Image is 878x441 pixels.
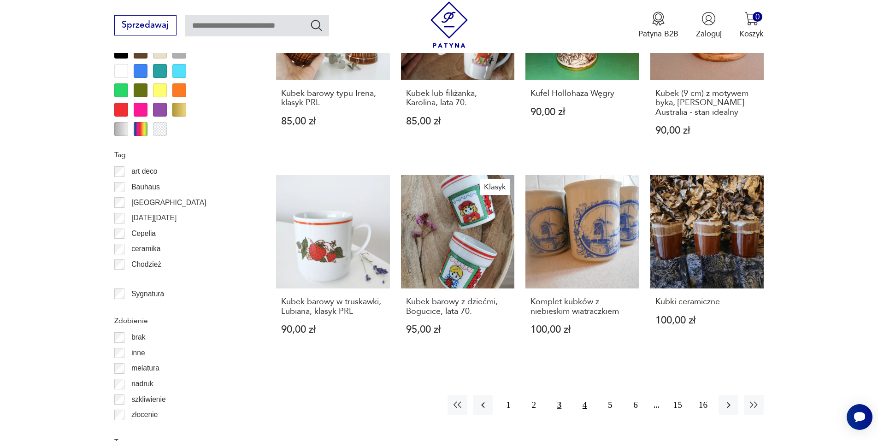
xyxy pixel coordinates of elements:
[524,395,544,415] button: 2
[276,175,390,357] a: Kubek barowy w truskawki, Lubiana, klasyk PRLKubek barowy w truskawki, Lubiana, klasyk PRL90,00 zł
[530,297,634,316] h3: Komplet kubków z niebieskim wiatraczkiem
[655,297,759,306] h3: Kubki ceramiczne
[114,149,250,161] p: Tag
[651,12,666,26] img: Ikona medalu
[696,29,722,39] p: Zaloguj
[281,297,385,316] h3: Kubek barowy w truskawki, Lubiana, klasyk PRL
[525,175,639,357] a: Komplet kubków z niebieskim wiatraczkiemKomplet kubków z niebieskim wiatraczkiem100,00 zł
[281,117,385,126] p: 85,00 zł
[114,22,177,29] a: Sprzedawaj
[739,29,764,39] p: Koszyk
[549,395,569,415] button: 3
[638,12,678,39] a: Ikona medaluPatyna B2B
[281,89,385,108] h3: Kubek barowy typu Irena, klasyk PRL
[131,347,145,359] p: inne
[310,18,323,32] button: Szukaj
[847,404,872,430] iframe: Smartsupp widget button
[693,395,713,415] button: 16
[131,212,177,224] p: [DATE][DATE]
[131,288,164,300] p: Sygnatura
[131,243,160,255] p: ceramika
[575,395,595,415] button: 4
[131,394,166,406] p: szkliwienie
[655,316,759,325] p: 100,00 zł
[114,15,177,35] button: Sprzedawaj
[530,89,634,98] h3: Kufel Hollohaza Węgry
[530,107,634,117] p: 90,00 zł
[638,29,678,39] p: Patyna B2B
[625,395,645,415] button: 6
[744,12,759,26] img: Ikona koszyka
[406,325,510,335] p: 95,00 zł
[498,395,518,415] button: 1
[406,117,510,126] p: 85,00 zł
[739,12,764,39] button: 0Koszyk
[638,12,678,39] button: Patyna B2B
[753,12,762,22] div: 0
[406,297,510,316] h3: Kubek barowy z dziećmi, Bogucice, lata 70.
[281,325,385,335] p: 90,00 zł
[131,331,145,343] p: brak
[701,12,716,26] img: Ikonka użytkownika
[131,181,160,193] p: Bauhaus
[131,362,159,374] p: melatura
[655,89,759,117] h3: Kubek (9 cm) z motywem byka, [PERSON_NAME] Australia - stan idealny
[426,1,472,48] img: Patyna - sklep z meblami i dekoracjami vintage
[696,12,722,39] button: Zaloguj
[114,315,250,327] p: Zdobienie
[131,378,153,390] p: nadruk
[600,395,620,415] button: 5
[406,89,510,108] h3: Kubek lub filiżanka, Karolina, lata 70.
[131,274,159,286] p: Ćmielów
[131,197,206,209] p: [GEOGRAPHIC_DATA]
[131,409,158,421] p: złocenie
[650,175,764,357] a: Kubki ceramiczneKubki ceramiczne100,00 zł
[131,228,156,240] p: Cepelia
[131,165,157,177] p: art deco
[401,175,515,357] a: KlasykKubek barowy z dziećmi, Bogucice, lata 70.Kubek barowy z dziećmi, Bogucice, lata 70.95,00 zł
[655,126,759,135] p: 90,00 zł
[131,259,161,270] p: Chodzież
[530,325,634,335] p: 100,00 zł
[668,395,688,415] button: 15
